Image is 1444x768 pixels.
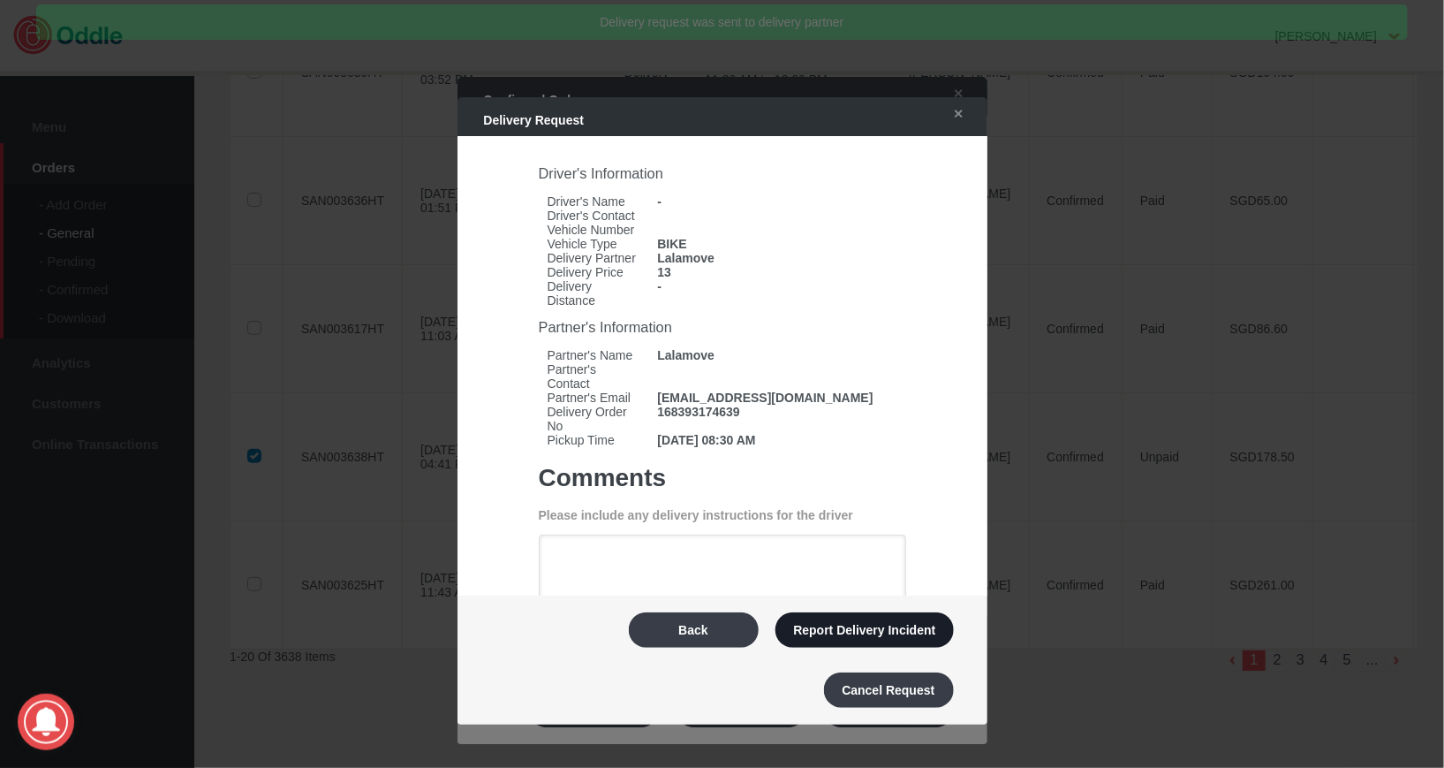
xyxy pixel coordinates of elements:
[466,104,927,136] div: Delivery Request
[648,237,905,251] span: BIKE
[648,265,905,279] span: 13
[629,612,759,648] button: Back
[36,4,1408,40] div: Delivery request was sent to delivery partner
[824,673,954,708] button: Cancel Request
[539,209,649,223] strong: Driver's Contact
[648,279,905,293] span: -
[539,265,649,279] strong: Delivery Price
[936,98,973,130] a: ✕
[539,223,649,237] strong: Vehicle Number
[539,405,649,433] strong: Delivery Order No
[648,433,905,447] span: [DATE] 08:30 AM
[648,405,905,419] span: 168393174639
[539,464,906,492] h1: Comments
[539,319,906,336] h3: Partner's Information
[539,348,649,362] strong: Partner's Name
[539,508,906,522] p: Please include any delivery instructions for the driver
[539,194,649,209] strong: Driver's Name
[775,612,953,648] button: Report Delivery Incident
[648,251,905,265] span: Lalamove
[539,391,649,405] strong: Partner's Email
[648,348,905,362] span: Lalamove
[539,165,906,182] h3: Driver's Information
[539,279,649,308] strong: Delivery Distance
[648,391,905,405] span: [EMAIL_ADDRESS][DOMAIN_NAME]
[539,433,649,447] strong: Pickup Time
[539,251,649,265] strong: Delivery Partner
[648,194,905,209] span: -
[539,237,649,251] strong: Vehicle Type
[539,362,649,391] strong: Partner's Contact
